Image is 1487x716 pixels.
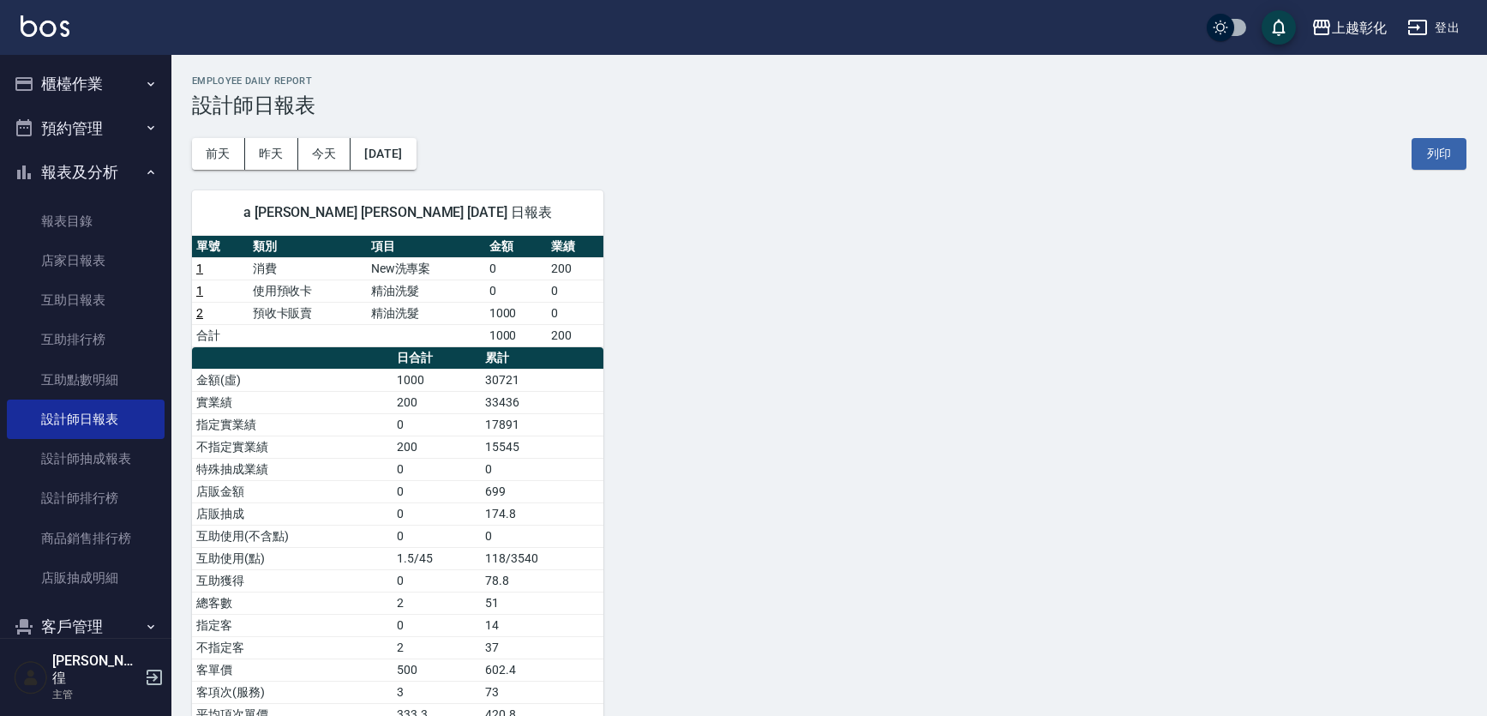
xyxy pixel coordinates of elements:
button: 今天 [298,138,351,170]
td: 3 [393,681,481,703]
img: Person [14,660,48,695]
td: 15545 [481,436,603,458]
h3: 設計師日報表 [192,93,1466,117]
td: 78.8 [481,569,603,592]
td: 17891 [481,413,603,436]
a: 互助點數明細 [7,360,165,400]
td: 0 [393,502,481,525]
td: 不指定實業績 [192,436,393,458]
td: 店販金額 [192,480,393,502]
td: 0 [485,257,547,280]
button: save [1262,10,1296,45]
th: 業績 [547,236,603,258]
td: 2 [393,592,481,614]
a: 2 [196,306,203,320]
td: 1000 [393,369,481,391]
a: 互助排行榜 [7,320,165,359]
td: 特殊抽成業績 [192,458,393,480]
button: 上越彰化 [1304,10,1394,45]
td: 實業績 [192,391,393,413]
th: 類別 [249,236,367,258]
td: 200 [393,391,481,413]
button: 客戶管理 [7,605,165,649]
a: 店家日報表 [7,241,165,280]
td: 店販抽成 [192,502,393,525]
td: 消費 [249,257,367,280]
th: 金額 [485,236,547,258]
a: 報表目錄 [7,202,165,241]
td: 0 [547,280,603,302]
td: 602.4 [481,659,603,681]
p: 主管 [52,687,140,702]
div: 上越彰化 [1332,17,1387,39]
td: 客項次(服務) [192,681,393,703]
span: a [PERSON_NAME] [PERSON_NAME] [DATE] 日報表 [213,204,583,221]
table: a dense table [192,236,603,347]
td: 200 [547,257,603,280]
td: 0 [547,302,603,324]
button: 昨天 [245,138,298,170]
td: 33436 [481,391,603,413]
td: 0 [393,458,481,480]
a: 店販抽成明細 [7,558,165,598]
td: 0 [393,525,481,547]
th: 日合計 [393,347,481,370]
th: 累計 [481,347,603,370]
button: 櫃檯作業 [7,62,165,106]
button: [DATE] [351,138,416,170]
td: 14 [481,614,603,636]
td: 1000 [485,324,547,346]
td: 互助使用(點) [192,547,393,569]
h2: Employee Daily Report [192,75,1466,87]
td: 0 [393,614,481,636]
a: 設計師排行榜 [7,478,165,518]
td: 客單價 [192,659,393,681]
a: 設計師抽成報表 [7,439,165,478]
button: 前天 [192,138,245,170]
td: 51 [481,592,603,614]
a: 1 [196,284,203,298]
td: 預收卡販賣 [249,302,367,324]
td: 1.5/45 [393,547,481,569]
th: 項目 [367,236,485,258]
td: 合計 [192,324,249,346]
td: New洗專案 [367,257,485,280]
td: 互助獲得 [192,569,393,592]
td: 0 [393,569,481,592]
img: Logo [21,15,69,37]
td: 0 [485,280,547,302]
button: 報表及分析 [7,150,165,195]
h5: [PERSON_NAME]徨 [52,653,140,687]
td: 指定客 [192,614,393,636]
td: 699 [481,480,603,502]
th: 單號 [192,236,249,258]
a: 1 [196,262,203,275]
button: 預約管理 [7,106,165,151]
button: 登出 [1400,12,1466,44]
td: 118/3540 [481,547,603,569]
a: 設計師日報表 [7,400,165,439]
td: 174.8 [481,502,603,525]
td: 互助使用(不含點) [192,525,393,547]
td: 73 [481,681,603,703]
td: 精油洗髮 [367,302,485,324]
td: 不指定客 [192,636,393,659]
a: 互助日報表 [7,280,165,320]
td: 金額(虛) [192,369,393,391]
td: 0 [393,480,481,502]
td: 使用預收卡 [249,280,367,302]
td: 2 [393,636,481,659]
td: 精油洗髮 [367,280,485,302]
button: 列印 [1412,138,1466,170]
td: 總客數 [192,592,393,614]
td: 500 [393,659,481,681]
td: 200 [547,324,603,346]
td: 0 [481,525,603,547]
td: 200 [393,436,481,458]
td: 0 [393,413,481,436]
td: 30721 [481,369,603,391]
a: 商品銷售排行榜 [7,519,165,558]
td: 1000 [485,302,547,324]
td: 37 [481,636,603,659]
td: 0 [481,458,603,480]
